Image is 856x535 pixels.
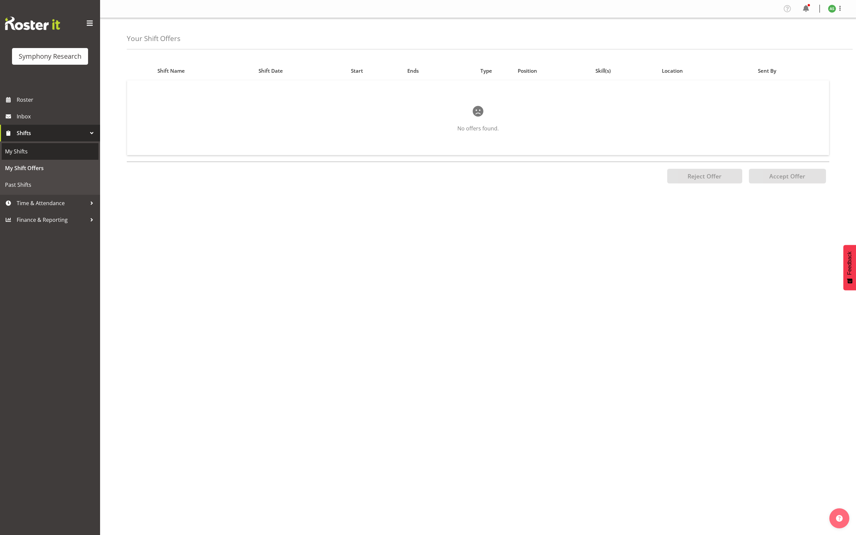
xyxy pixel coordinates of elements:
[2,160,98,176] a: My Shift Offers
[749,169,826,183] button: Accept Offer
[19,51,81,61] div: Symphony Research
[2,143,98,160] a: My Shifts
[758,67,776,75] span: Sent By
[480,67,492,75] span: Type
[148,124,808,132] p: No offers found.
[662,67,683,75] span: Location
[5,180,95,190] span: Past Shifts
[5,146,95,156] span: My Shifts
[407,67,419,75] span: Ends
[17,198,87,208] span: Time & Attendance
[127,35,180,42] h4: Your Shift Offers
[667,169,742,183] button: Reject Offer
[688,172,722,180] span: Reject Offer
[259,67,283,75] span: Shift Date
[17,111,97,121] span: Inbox
[17,95,97,105] span: Roster
[595,67,611,75] span: Skill(s)
[843,245,856,290] button: Feedback - Show survey
[518,67,537,75] span: Position
[17,128,87,138] span: Shifts
[17,215,87,225] span: Finance & Reporting
[5,17,60,30] img: Rosterit website logo
[2,176,98,193] a: Past Shifts
[5,163,95,173] span: My Shift Offers
[157,67,185,75] span: Shift Name
[769,172,805,180] span: Accept Offer
[351,67,363,75] span: Start
[828,5,836,13] img: ange-steiger11422.jpg
[847,251,853,275] span: Feedback
[836,515,843,522] img: help-xxl-2.png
